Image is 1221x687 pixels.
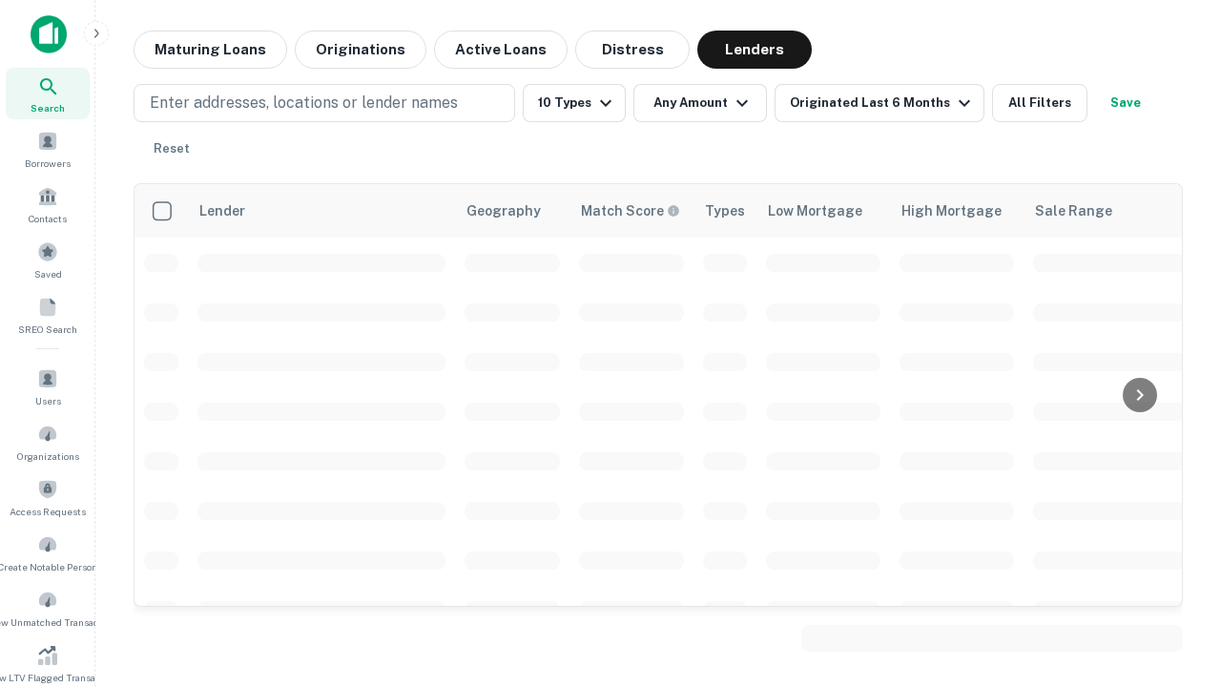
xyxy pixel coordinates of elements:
button: Save your search to get updates of matches that match your search criteria. [1095,84,1156,122]
button: Distress [575,31,690,69]
div: Types [705,199,745,222]
span: Organizations [17,448,79,464]
a: Organizations [6,416,90,468]
iframe: Chat Widget [1126,473,1221,565]
p: Enter addresses, locations or lender names [150,92,458,114]
span: Access Requests [10,504,86,519]
button: Maturing Loans [134,31,287,69]
div: Low Mortgage [768,199,862,222]
div: Sale Range [1035,199,1112,222]
span: Contacts [29,211,67,226]
div: Originated Last 6 Months [790,92,976,114]
div: Lender [199,199,245,222]
th: Low Mortgage [756,184,890,238]
th: High Mortgage [890,184,1024,238]
a: Contacts [6,178,90,230]
span: Users [35,393,61,408]
a: Create Notable Person [6,527,90,578]
div: Geography [466,199,541,222]
span: Search [31,100,65,115]
button: 10 Types [523,84,626,122]
span: Saved [34,266,62,281]
button: Any Amount [633,84,767,122]
th: Capitalize uses an advanced AI algorithm to match your search with the best lender. The match sco... [569,184,693,238]
button: Reset [141,130,202,168]
span: SREO Search [18,322,77,337]
div: Capitalize uses an advanced AI algorithm to match your search with the best lender. The match sco... [581,200,680,221]
button: Originations [295,31,426,69]
h6: Match Score [581,200,676,221]
th: Sale Range [1024,184,1195,238]
button: Originated Last 6 Months [775,84,984,122]
a: Borrowers [6,123,90,175]
th: Lender [188,184,455,238]
a: SREO Search [6,289,90,341]
a: Saved [6,234,90,285]
div: High Mortgage [901,199,1002,222]
button: Enter addresses, locations or lender names [134,84,515,122]
button: Active Loans [434,31,568,69]
a: Users [6,361,90,412]
button: Lenders [697,31,812,69]
th: Geography [455,184,569,238]
a: Review Unmatched Transactions [6,582,90,634]
img: capitalize-icon.png [31,15,67,53]
button: All Filters [992,84,1087,122]
th: Types [693,184,756,238]
a: Search [6,68,90,119]
span: Borrowers [25,156,71,171]
a: Access Requests [6,471,90,523]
